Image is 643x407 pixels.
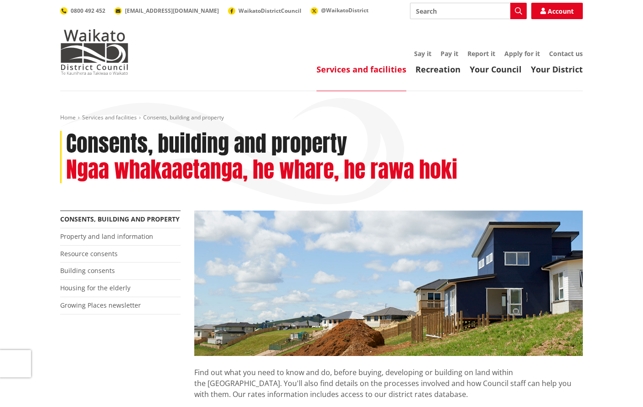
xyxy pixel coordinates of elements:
span: Consents, building and property [143,113,224,121]
h1: Consents, building and property [66,131,347,157]
nav: breadcrumb [60,114,583,122]
a: Growing Places newsletter [60,301,141,309]
a: 0800 492 452 [60,7,105,15]
h2: Ngaa whakaaetanga, he whare, he rawa hoki [66,157,457,183]
a: Recreation [415,64,461,75]
a: Pay it [441,49,458,58]
a: [EMAIL_ADDRESS][DOMAIN_NAME] [114,7,219,15]
a: @WaikatoDistrict [311,6,368,14]
img: Land-and-property-landscape [194,211,583,356]
a: Consents, building and property [60,215,180,223]
a: Housing for the elderly [60,283,130,292]
span: [EMAIL_ADDRESS][DOMAIN_NAME] [125,7,219,15]
input: Search input [410,3,527,19]
a: Report it [467,49,495,58]
a: Property and land information [60,232,153,241]
a: Building consents [60,266,115,275]
span: WaikatoDistrictCouncil [239,7,301,15]
a: Apply for it [504,49,540,58]
a: WaikatoDistrictCouncil [228,7,301,15]
span: 0800 492 452 [71,7,105,15]
a: Contact us [549,49,583,58]
a: Say it [414,49,431,58]
a: Services and facilities [316,64,406,75]
a: Resource consents [60,249,118,258]
a: Home [60,113,76,121]
a: Account [531,3,583,19]
span: @WaikatoDistrict [321,6,368,14]
a: Your District [531,64,583,75]
img: Waikato District Council - Te Kaunihera aa Takiwaa o Waikato [60,29,129,75]
a: Your Council [470,64,522,75]
a: Services and facilities [82,113,137,121]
